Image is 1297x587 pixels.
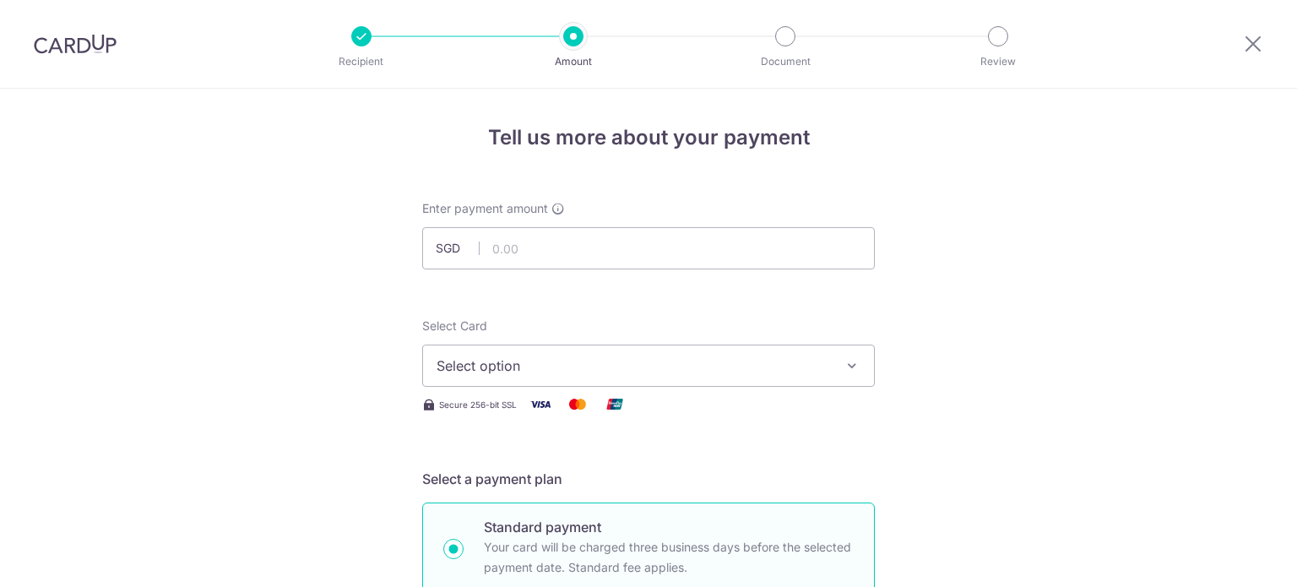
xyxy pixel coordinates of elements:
[598,394,632,415] img: Union Pay
[422,122,875,153] h4: Tell us more about your payment
[422,345,875,387] button: Select option
[436,240,480,257] span: SGD
[511,53,636,70] p: Amount
[422,227,875,269] input: 0.00
[422,318,487,333] span: translation missing: en.payables.payment_networks.credit_card.summary.labels.select_card
[34,34,117,54] img: CardUp
[484,537,854,578] p: Your card will be charged three business days before the selected payment date. Standard fee appl...
[936,53,1061,70] p: Review
[299,53,424,70] p: Recipient
[524,394,557,415] img: Visa
[422,200,548,217] span: Enter payment amount
[422,469,875,489] h5: Select a payment plan
[561,394,594,415] img: Mastercard
[437,356,830,376] span: Select option
[439,398,517,411] span: Secure 256-bit SSL
[484,517,854,537] p: Standard payment
[723,53,848,70] p: Document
